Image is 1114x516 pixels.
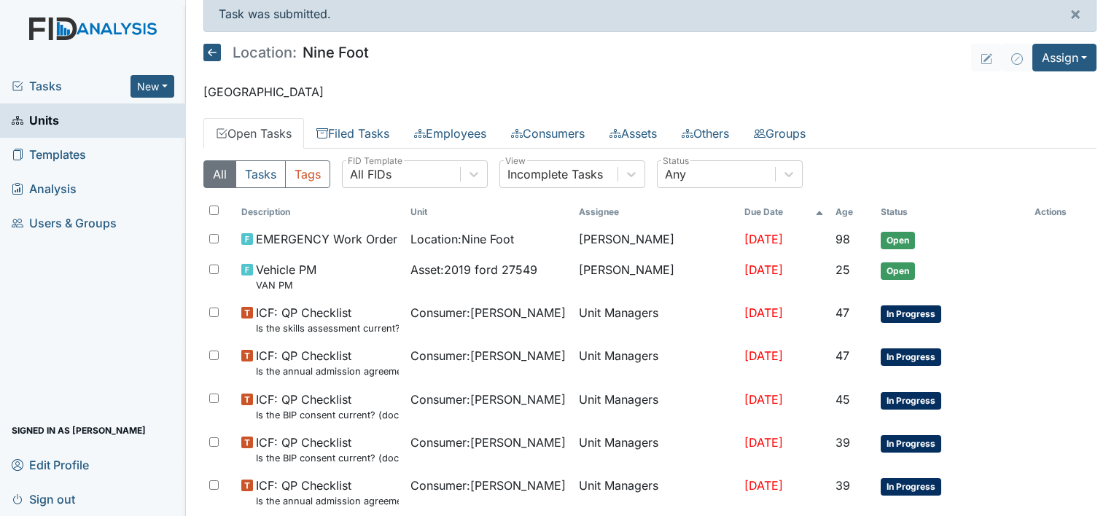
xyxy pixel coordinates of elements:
span: In Progress [881,392,941,410]
td: Unit Managers [573,385,739,428]
th: Toggle SortBy [739,200,830,224]
p: [GEOGRAPHIC_DATA] [203,83,1097,101]
span: 39 [835,478,850,493]
span: ICF: QP Checklist Is the BIP consent current? (document the date, BIP number in the comment section) [256,391,398,422]
span: Vehicle PM VAN PM [256,261,316,292]
span: EMERGENCY Work Order [256,230,397,248]
h5: Nine Foot [203,44,369,61]
small: Is the annual admission agreement current? (document the date in the comment section) [256,494,398,508]
span: ICF: QP Checklist Is the BIP consent current? (document the date, BIP number in the comment section) [256,434,398,465]
span: [DATE] [744,435,783,450]
th: Toggle SortBy [875,200,1029,224]
span: Open [881,232,915,249]
div: Type filter [203,160,330,188]
small: Is the annual admission agreement current? (document the date in the comment section) [256,364,398,378]
span: 39 [835,435,850,450]
th: Actions [1029,200,1097,224]
span: Location : Nine Foot [410,230,514,248]
td: [PERSON_NAME] [573,255,739,298]
span: Consumer : [PERSON_NAME] [410,391,566,408]
td: Unit Managers [573,428,739,471]
span: 98 [835,232,850,246]
span: Signed in as [PERSON_NAME] [12,419,146,442]
span: Templates [12,144,86,166]
span: Consumer : [PERSON_NAME] [410,347,566,364]
span: In Progress [881,348,941,366]
span: Units [12,109,59,132]
a: Open Tasks [203,118,304,149]
td: Unit Managers [573,298,739,341]
span: [DATE] [744,305,783,320]
td: [PERSON_NAME] [573,224,739,255]
a: Filed Tasks [304,118,402,149]
a: Assets [597,118,669,149]
span: ICF: QP Checklist Is the annual admission agreement current? (document the date in the comment se... [256,477,398,508]
small: Is the BIP consent current? (document the date, BIP number in the comment section) [256,451,398,465]
span: Sign out [12,488,75,510]
a: Consumers [499,118,597,149]
span: Consumer : [PERSON_NAME] [410,304,566,321]
span: 47 [835,305,849,320]
span: In Progress [881,478,941,496]
th: Toggle SortBy [405,200,573,224]
span: 45 [835,392,850,407]
a: Groups [741,118,818,149]
span: Users & Groups [12,212,117,235]
th: Toggle SortBy [830,200,875,224]
span: Open [881,262,915,280]
span: Edit Profile [12,453,89,476]
th: Toggle SortBy [235,200,404,224]
span: Asset : 2019 ford 27549 [410,261,537,278]
span: [DATE] [744,262,783,277]
button: All [203,160,236,188]
span: Consumer : [PERSON_NAME] [410,477,566,494]
button: Tags [285,160,330,188]
span: In Progress [881,435,941,453]
input: Toggle All Rows Selected [209,206,219,215]
span: ICF: QP Checklist Is the skills assessment current? (document the date in the comment section) [256,304,398,335]
span: [DATE] [744,478,783,493]
div: Any [665,165,686,183]
span: × [1070,3,1081,24]
small: Is the BIP consent current? (document the date, BIP number in the comment section) [256,408,398,422]
td: Unit Managers [573,341,739,384]
span: 25 [835,262,850,277]
div: All FIDs [350,165,392,183]
small: Is the skills assessment current? (document the date in the comment section) [256,321,398,335]
span: [DATE] [744,392,783,407]
span: ICF: QP Checklist Is the annual admission agreement current? (document the date in the comment se... [256,347,398,378]
span: [DATE] [744,348,783,363]
button: Tasks [235,160,286,188]
span: [DATE] [744,232,783,246]
span: 47 [835,348,849,363]
th: Assignee [573,200,739,224]
a: Tasks [12,77,131,95]
button: Assign [1032,44,1097,71]
a: Employees [402,118,499,149]
span: In Progress [881,305,941,323]
td: Unit Managers [573,471,739,514]
div: Incomplete Tasks [507,165,603,183]
a: Others [669,118,741,149]
button: New [131,75,174,98]
span: Location: [233,45,297,60]
span: Analysis [12,178,77,200]
span: Consumer : [PERSON_NAME] [410,434,566,451]
small: VAN PM [256,278,316,292]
